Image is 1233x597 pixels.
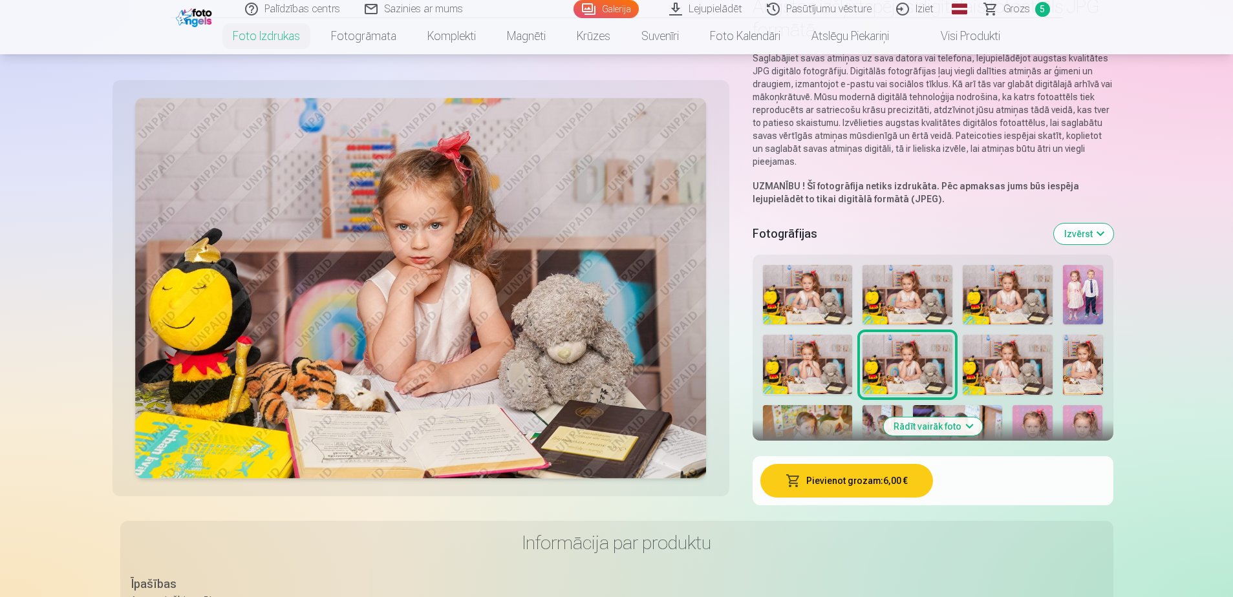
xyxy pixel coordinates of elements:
[316,18,412,54] a: Fotogrāmata
[131,575,217,593] div: Īpašības
[753,225,1044,243] h5: Fotogrāfijas
[1035,2,1050,17] span: 5
[626,18,694,54] a: Suvenīri
[176,5,215,27] img: /fa1
[796,18,905,54] a: Atslēgu piekariņi
[694,18,796,54] a: Foto kalendāri
[753,52,1113,168] p: Saglabājiet savas atmiņas uz sava datora vai telefona, lejupielādējot augstas kvalitātes JPG digi...
[760,464,933,497] button: Pievienot grozam:6,00 €
[1003,1,1030,17] span: Grozs
[217,18,316,54] a: Foto izdrukas
[753,181,1079,204] strong: Šī fotogrāfija netiks izdrukāta. Pēc apmaksas jums būs iespēja lejupielādēt to tikai digitālā for...
[905,18,1016,54] a: Visi produkti
[561,18,626,54] a: Krūzes
[412,18,491,54] a: Komplekti
[1054,224,1113,244] button: Izvērst
[131,531,1103,554] h3: Informācija par produktu
[491,18,561,54] a: Magnēti
[883,417,982,435] button: Rādīt vairāk foto
[753,181,805,191] strong: UZMANĪBU !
